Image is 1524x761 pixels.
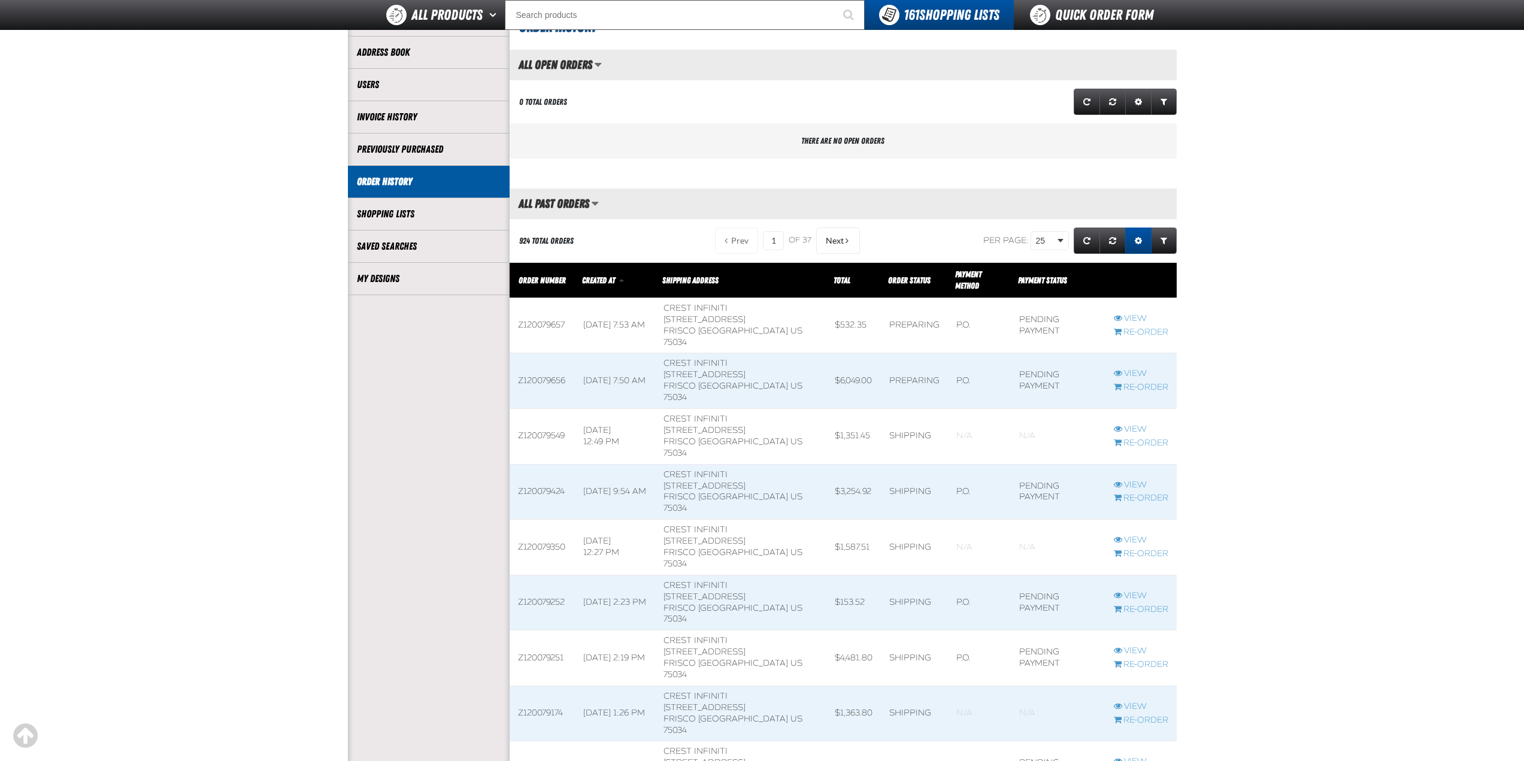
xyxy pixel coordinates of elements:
[948,409,1011,465] td: Blank
[1011,630,1105,686] td: Pending payment
[948,575,1011,630] td: P.O.
[575,686,655,741] td: [DATE] 1:26 PM
[663,592,746,602] span: [STREET_ADDRESS]
[790,714,802,724] span: US
[948,298,1011,353] td: P.O.
[826,464,881,520] td: $3,254.92
[881,630,948,686] td: Shipping
[510,575,575,630] td: Z120079252
[790,326,802,336] span: US
[763,231,784,250] input: Current page number
[357,239,501,253] a: Saved Searches
[826,236,844,245] span: Next Page
[591,193,599,214] button: Manage grid views. Current view is All Past Orders
[698,436,788,447] span: [GEOGRAPHIC_DATA]
[1151,228,1177,254] a: Expand or Collapse Grid Filters
[510,58,592,71] h2: All Open Orders
[575,353,655,409] td: [DATE] 7:50 AM
[510,409,575,465] td: Z120079549
[1011,298,1105,353] td: Pending payment
[510,464,575,520] td: Z120079424
[357,175,501,189] a: Order History
[881,575,948,630] td: Shipping
[826,353,881,409] td: $6,049.00
[1151,89,1177,115] a: Expand or Collapse Grid Filters
[663,503,687,513] bdo: 75034
[510,298,575,353] td: Z120079657
[663,635,728,645] span: Crest Infiniti
[1011,409,1105,465] td: Blank
[1114,313,1168,325] a: View Z120079657 order
[663,469,728,480] span: Crest Infiniti
[575,298,655,353] td: [DATE] 7:53 AM
[663,358,728,368] span: Crest Infiniti
[1114,368,1168,380] a: View Z120079656 order
[663,702,746,713] span: [STREET_ADDRESS]
[663,746,728,756] span: Crest Infiniti
[575,464,655,520] td: [DATE] 9:54 AM
[575,520,655,575] td: [DATE] 12:27 PM
[904,7,999,23] span: Shopping Lists
[663,714,696,724] span: FRISCO
[826,298,881,353] td: $532.35
[1125,89,1152,115] a: Expand or Collapse Grid Settings
[510,197,589,210] h2: All Past Orders
[881,520,948,575] td: Shipping
[663,524,728,535] span: Crest Infiniti
[663,614,687,624] bdo: 75034
[1114,604,1168,616] a: Re-Order Z120079252 order
[1011,520,1105,575] td: Blank
[663,392,687,402] bdo: 75034
[881,353,948,409] td: Preparing
[519,275,566,285] span: Order Number
[1114,480,1168,491] a: View Z120079424 order
[1114,645,1168,657] a: View Z120079251 order
[663,436,696,447] span: FRISCO
[790,381,802,391] span: US
[888,275,931,285] a: Order Status
[663,725,687,735] bdo: 75034
[357,272,501,286] a: My Designs
[1114,715,1168,726] a: Re-Order Z120079174 order
[948,686,1011,741] td: Blank
[663,337,687,347] bdo: 75034
[510,520,575,575] td: Z120079350
[663,559,687,569] bdo: 75034
[790,436,802,447] span: US
[790,492,802,502] span: US
[948,520,1011,575] td: Blank
[1011,686,1105,741] td: Blank
[663,414,728,424] span: Crest Infiniti
[663,326,696,336] span: FRISCO
[663,580,728,590] span: Crest Infiniti
[357,207,501,221] a: Shopping Lists
[789,235,811,246] span: of 37
[948,630,1011,686] td: P.O.
[1114,701,1168,713] a: View Z120079174 order
[698,326,788,336] span: [GEOGRAPHIC_DATA]
[881,686,948,741] td: Shipping
[1105,263,1177,298] th: Row actions
[1114,548,1168,560] a: Re-Order Z120079350 order
[826,575,881,630] td: $153.52
[790,603,802,613] span: US
[663,303,728,313] span: Crest Infiniti
[1018,275,1067,285] span: Payment Status
[881,409,948,465] td: Shipping
[594,54,602,75] button: Manage grid views. Current view is All Open Orders
[1011,575,1105,630] td: Pending payment
[698,547,788,557] span: [GEOGRAPHIC_DATA]
[1011,464,1105,520] td: Pending payment
[663,658,696,668] span: FRISCO
[983,235,1029,245] span: Per page:
[357,143,501,156] a: Previously Purchased
[662,275,719,285] span: Shipping Address
[1099,228,1126,254] a: Reset grid action
[881,298,948,353] td: Preparing
[698,381,788,391] span: [GEOGRAPHIC_DATA]
[510,630,575,686] td: Z120079251
[834,275,850,285] span: Total
[663,536,746,546] span: [STREET_ADDRESS]
[582,275,617,285] a: Created At
[790,658,802,668] span: US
